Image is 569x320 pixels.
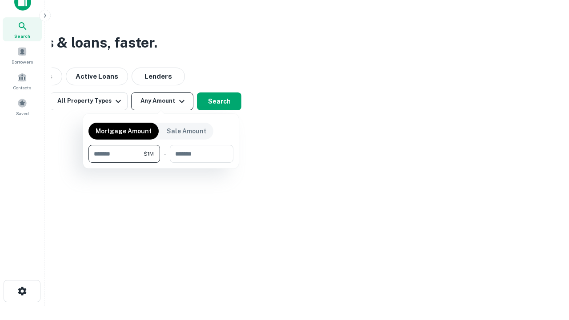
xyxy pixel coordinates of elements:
[144,150,154,158] span: $1M
[167,126,206,136] p: Sale Amount
[96,126,152,136] p: Mortgage Amount
[525,249,569,292] iframe: Chat Widget
[164,145,166,163] div: -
